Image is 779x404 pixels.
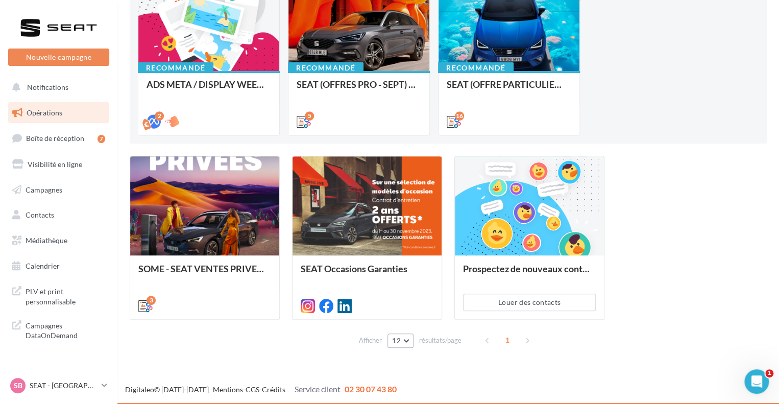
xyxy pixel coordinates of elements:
[8,376,109,395] a: SB SEAT - [GEOGRAPHIC_DATA]
[27,83,68,91] span: Notifications
[744,369,769,394] iframe: Intercom live chat
[6,179,111,201] a: Campagnes
[463,294,596,311] button: Louer des contacts
[301,264,433,284] div: SEAT Occasions Garanties
[26,236,67,245] span: Médiathèque
[295,384,340,394] span: Service client
[288,62,363,74] div: Recommandé
[8,49,109,66] button: Nouvelle campagne
[6,230,111,251] a: Médiathèque
[463,264,596,284] div: Prospectez de nouveaux contacts
[6,315,111,345] a: Campagnes DataOnDemand
[28,160,82,169] span: Visibilité en ligne
[392,337,401,345] span: 12
[6,154,111,175] a: Visibilité en ligne
[26,262,60,270] span: Calendrier
[345,384,397,394] span: 02 30 07 43 80
[125,385,154,394] a: Digitaleo
[155,111,164,121] div: 2
[147,296,156,305] div: 3
[138,264,271,284] div: SOME - SEAT VENTES PRIVEES
[26,185,62,194] span: Campagnes
[26,319,105,341] span: Campagnes DataOnDemand
[6,204,111,226] a: Contacts
[6,77,107,98] button: Notifications
[262,385,285,394] a: Crédits
[147,79,271,100] div: ADS META / DISPLAY WEEK-END Extraordinaire (JPO) Septembre 2025
[26,284,105,306] span: PLV et print personnalisable
[438,62,514,74] div: Recommandé
[387,334,413,348] button: 12
[447,79,571,100] div: SEAT (OFFRE PARTICULIER - SEPT) - SOCIAL MEDIA
[305,111,314,121] div: 5
[455,111,464,121] div: 16
[26,210,54,219] span: Contacts
[246,385,259,394] a: CGS
[125,385,397,394] span: © [DATE]-[DATE] - - -
[27,108,62,117] span: Opérations
[359,336,382,345] span: Afficher
[213,385,243,394] a: Mentions
[297,79,421,100] div: SEAT (OFFRES PRO - SEPT) - SOCIAL MEDIA
[26,134,84,142] span: Boîte de réception
[6,127,111,149] a: Boîte de réception7
[14,381,22,391] span: SB
[499,332,516,348] span: 1
[30,381,98,391] p: SEAT - [GEOGRAPHIC_DATA]
[6,255,111,277] a: Calendrier
[6,102,111,124] a: Opérations
[419,336,461,345] span: résultats/page
[138,62,213,74] div: Recommandé
[6,280,111,311] a: PLV et print personnalisable
[765,369,773,377] span: 1
[98,135,105,143] div: 7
